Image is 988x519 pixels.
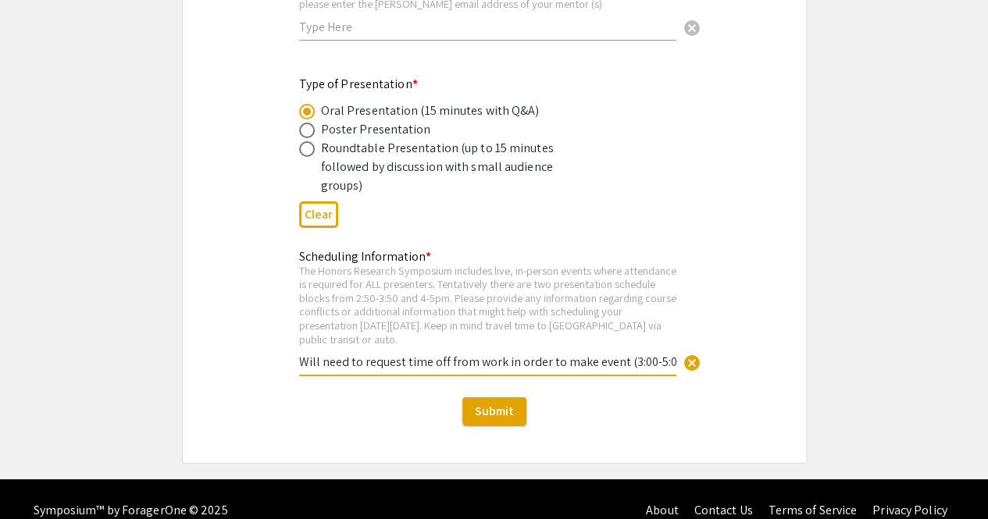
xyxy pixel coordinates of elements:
[321,101,540,120] div: Oral Presentation (15 minutes with Q&A)
[299,76,418,92] mat-label: Type of Presentation
[676,346,708,377] button: Clear
[299,354,676,370] input: Type Here
[299,201,338,227] button: Clear
[299,19,676,35] input: Type Here
[694,502,752,518] a: Contact Us
[321,139,594,195] div: Roundtable Presentation (up to 15 minutes followed by discussion with small audience groups)
[676,11,708,42] button: Clear
[872,502,947,518] a: Privacy Policy
[321,120,431,139] div: Poster Presentation
[683,19,701,37] span: cancel
[462,397,526,425] button: Submit
[299,248,431,265] mat-label: Scheduling Information
[646,502,679,518] a: About
[299,264,676,347] div: The Honors Research Symposium includes live, in-person events where attendance is required for AL...
[475,403,514,419] span: Submit
[768,502,857,518] a: Terms of Service
[12,449,66,507] iframe: Chat
[683,354,701,372] span: cancel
